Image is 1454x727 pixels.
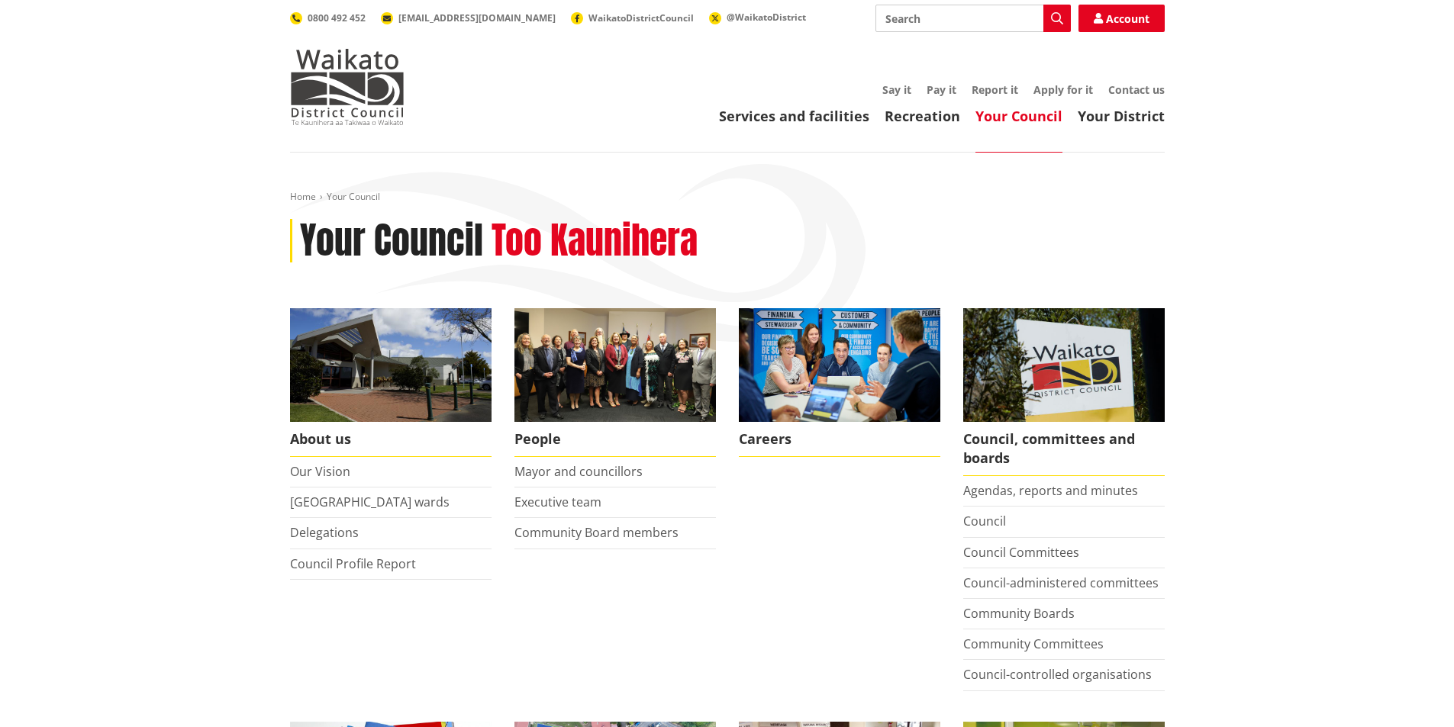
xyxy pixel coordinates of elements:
[963,308,1165,422] img: Waikato-District-Council-sign
[739,308,940,457] a: Careers
[290,524,359,541] a: Delegations
[327,190,380,203] span: Your Council
[963,422,1165,476] span: Council, committees and boards
[1033,82,1093,97] a: Apply for it
[381,11,556,24] a: [EMAIL_ADDRESS][DOMAIN_NAME]
[727,11,806,24] span: @WaikatoDistrict
[963,482,1138,499] a: Agendas, reports and minutes
[514,524,679,541] a: Community Board members
[514,463,643,480] a: Mayor and councillors
[514,494,601,510] a: Executive team
[1078,107,1165,125] a: Your District
[963,544,1079,561] a: Council Committees
[290,494,450,510] a: [GEOGRAPHIC_DATA] wards
[290,49,405,125] img: Waikato District Council - Te Kaunihera aa Takiwaa o Waikato
[709,11,806,24] a: @WaikatoDistrict
[290,422,492,457] span: About us
[514,308,716,422] img: 2022 Council
[290,190,316,203] a: Home
[514,422,716,457] span: People
[588,11,694,24] span: WaikatoDistrictCouncil
[963,666,1152,683] a: Council-controlled organisations
[963,513,1006,529] a: Council
[972,82,1018,97] a: Report it
[300,219,483,263] h1: Your Council
[882,82,911,97] a: Say it
[398,11,556,24] span: [EMAIL_ADDRESS][DOMAIN_NAME]
[308,11,366,24] span: 0800 492 452
[1078,5,1165,32] a: Account
[963,308,1165,476] a: Waikato-District-Council-sign Council, committees and boards
[739,308,940,422] img: Office staff in meeting - Career page
[571,11,694,24] a: WaikatoDistrictCouncil
[963,574,1159,591] a: Council-administered committees
[290,463,350,480] a: Our Vision
[975,107,1062,125] a: Your Council
[492,219,698,263] h2: Too Kaunihera
[1108,82,1165,97] a: Contact us
[719,107,869,125] a: Services and facilities
[290,11,366,24] a: 0800 492 452
[963,605,1075,622] a: Community Boards
[514,308,716,457] a: 2022 Council People
[927,82,956,97] a: Pay it
[290,555,416,572] a: Council Profile Report
[875,5,1071,32] input: Search input
[290,191,1165,204] nav: breadcrumb
[739,422,940,457] span: Careers
[963,635,1104,652] a: Community Committees
[885,107,960,125] a: Recreation
[290,308,492,422] img: WDC Building 0015
[290,308,492,457] a: WDC Building 0015 About us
